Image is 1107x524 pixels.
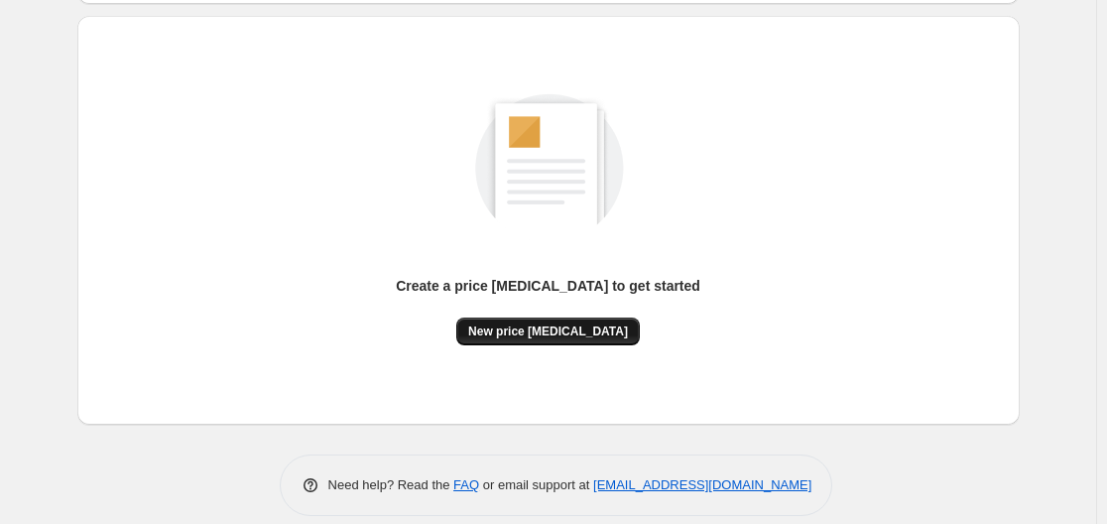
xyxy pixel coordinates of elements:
[593,477,811,492] a: [EMAIL_ADDRESS][DOMAIN_NAME]
[453,477,479,492] a: FAQ
[479,477,593,492] span: or email support at
[328,477,454,492] span: Need help? Read the
[396,276,700,296] p: Create a price [MEDICAL_DATA] to get started
[456,318,640,345] button: New price [MEDICAL_DATA]
[468,324,628,339] span: New price [MEDICAL_DATA]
